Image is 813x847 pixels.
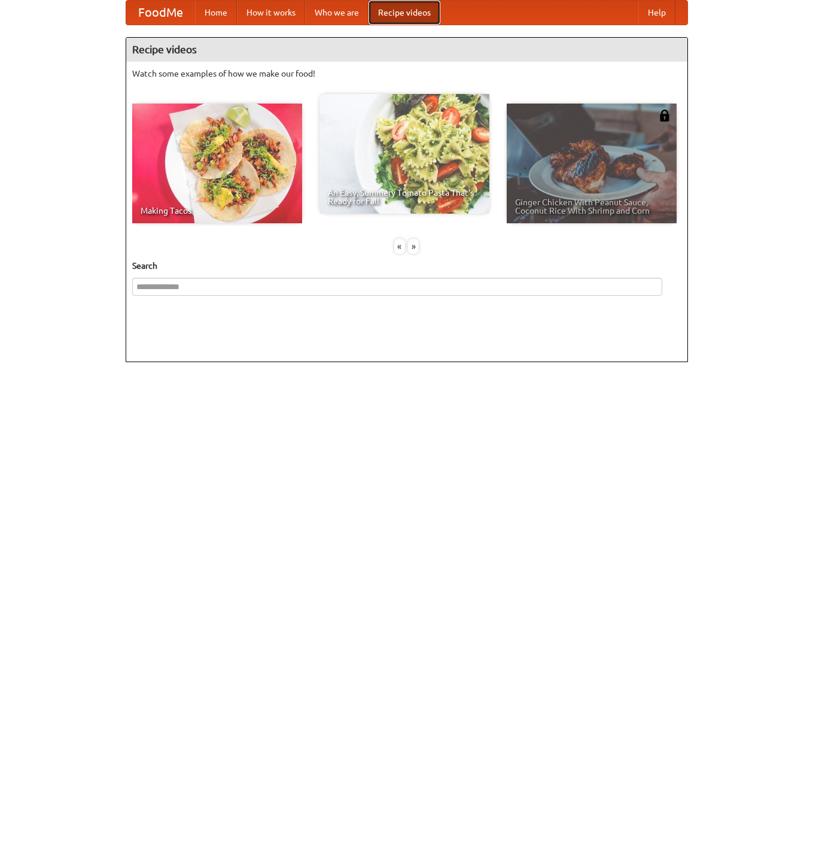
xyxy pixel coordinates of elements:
span: An Easy, Summery Tomato Pasta That's Ready for Fall [328,189,481,205]
a: Home [195,1,237,25]
div: « [394,239,405,254]
div: » [408,239,419,254]
a: Recipe videos [369,1,440,25]
a: Making Tacos [132,104,302,223]
a: FoodMe [126,1,195,25]
p: Watch some examples of how we make our food! [132,68,681,80]
a: An Easy, Summery Tomato Pasta That's Ready for Fall [319,94,489,214]
h5: Search [132,260,681,272]
a: Who we are [305,1,369,25]
h4: Recipe videos [126,38,687,62]
a: Help [638,1,675,25]
img: 483408.png [659,110,671,122]
span: Making Tacos [141,207,294,215]
a: How it works [237,1,305,25]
